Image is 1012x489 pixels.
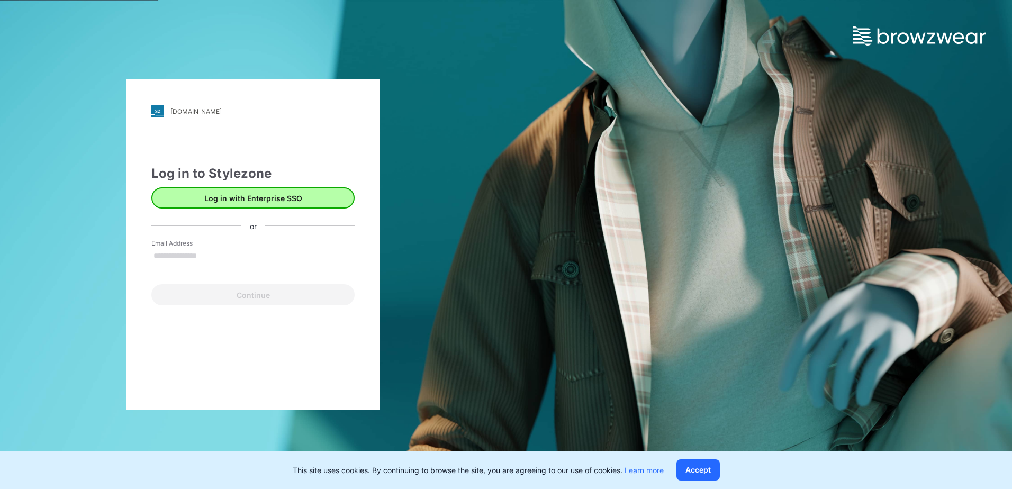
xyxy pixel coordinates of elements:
[853,26,986,46] img: browzwear-logo.e42bd6dac1945053ebaf764b6aa21510.svg
[241,220,265,231] div: or
[151,187,355,209] button: Log in with Enterprise SSO
[151,239,225,248] label: Email Address
[170,107,222,115] div: [DOMAIN_NAME]
[151,105,355,117] a: [DOMAIN_NAME]
[625,466,664,475] a: Learn more
[676,459,720,481] button: Accept
[151,164,355,183] div: Log in to Stylezone
[293,465,664,476] p: This site uses cookies. By continuing to browse the site, you are agreeing to our use of cookies.
[151,105,164,117] img: stylezone-logo.562084cfcfab977791bfbf7441f1a819.svg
